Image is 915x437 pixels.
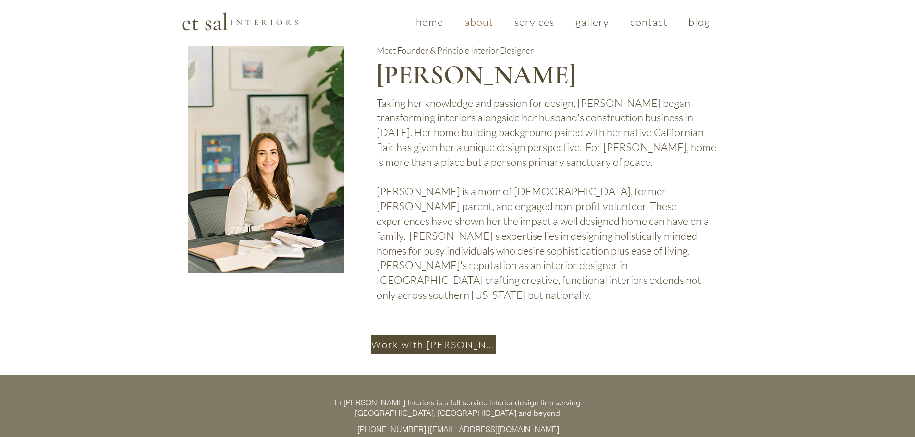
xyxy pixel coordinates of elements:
[456,11,502,33] a: about
[407,11,452,33] a: home
[335,398,581,418] span: Et [PERSON_NAME] Interiors is a full service interior design firm serving [GEOGRAPHIC_DATA], [GEO...
[416,15,443,28] span: home
[371,339,494,351] span: Work with [PERSON_NAME]
[506,11,563,33] a: services
[371,335,496,354] a: Work with Sophia
[575,15,610,28] span: gallery
[514,15,555,28] span: services
[408,11,719,33] nav: Site
[680,11,719,33] a: blog
[630,15,668,28] span: contact
[188,46,344,273] img: Sophia Professional Headshot 1.jpg
[357,425,559,434] span: [PHONE_NUMBER] |
[622,11,676,33] a: contact
[377,184,717,302] p: [PERSON_NAME] is a mom of [DEMOGRAPHIC_DATA], former [PERSON_NAME] parent, and engaged non-profit...
[181,12,299,31] img: Et Sal Logo
[567,11,618,33] a: gallery
[464,15,494,28] span: about
[377,96,717,170] p: Taking her knowledge and passion for design, [PERSON_NAME] began transforming interiors alongside...
[377,59,576,91] span: [PERSON_NAME]
[377,45,534,56] span: Meet Founder & Principle Interior Designer
[688,15,709,28] span: blog
[430,425,559,434] a: [EMAIL_ADDRESS][DOMAIN_NAME]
